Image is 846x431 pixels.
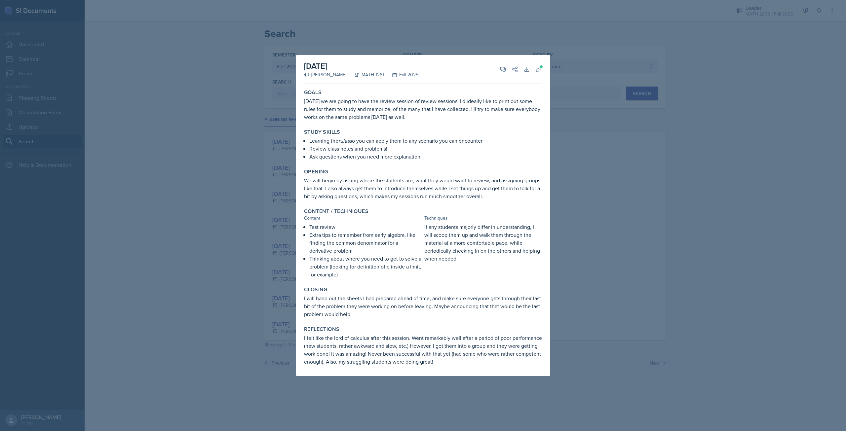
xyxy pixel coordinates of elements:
div: Fall 2025 [384,71,418,78]
div: [PERSON_NAME] [304,71,346,78]
p: Test review [309,223,422,231]
label: Content / Techniques [304,208,368,215]
p: Ask questions when you need more explanation [309,153,542,161]
label: Reflections [304,326,339,333]
p: I will hand out the sheets I had prepared ahead of time, and make sure everyone gets through thei... [304,294,542,318]
label: Goals [304,89,322,96]
p: If any students majorly differ in understanding, I will scoop them up and walk them through the m... [424,223,542,263]
p: We will begin by asking where the students are, what they would want to review, and assigning gro... [304,176,542,200]
div: Content [304,215,422,222]
label: Closing [304,286,327,293]
p: I felt like the lord of calculus after this session. Went remarkably well after a period of poor ... [304,334,542,366]
h2: [DATE] [304,60,418,72]
p: Review class notes and problems! [309,145,542,153]
div: MATH 1261 [346,71,384,78]
p: Thinking about where you need to get to solve a problem (looking for definition of e inside a lim... [309,255,422,278]
p: [DATE] we are going to have the review session of review sessions. I'd ideally like to print out ... [304,97,542,121]
p: Learning the so you can apply them to any scenario you can encounter [309,137,542,145]
em: rules [338,137,350,144]
label: Opening [304,168,328,175]
p: Extra tips to remember from early algebra, like finding the common denominator for a derivative p... [309,231,422,255]
div: Techniques [424,215,542,222]
label: Study Skills [304,129,340,135]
